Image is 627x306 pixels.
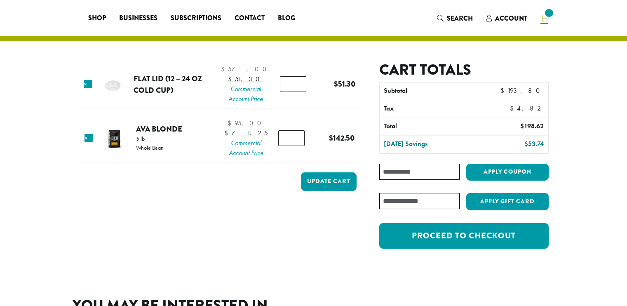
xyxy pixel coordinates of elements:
[500,86,544,95] bdi: 193.80
[466,164,549,181] button: Apply coupon
[524,139,528,148] span: $
[82,12,113,25] a: Shop
[224,129,268,137] bdi: 71.25
[136,123,182,134] a: Ava Blonde
[510,104,544,113] bdi: 4.82
[301,172,357,191] button: Update cart
[278,13,295,24] span: Blog
[221,65,228,73] span: $
[380,136,481,153] th: [DATE] Savings
[520,122,524,130] span: $
[380,100,499,118] th: Tax
[379,61,548,79] h2: Cart totals
[99,71,126,98] img: Flat Lid (12 - 24 oz cold cup)
[329,132,355,144] bdi: 142.50
[228,75,263,83] bdi: 51.30
[221,84,270,104] span: Commercial Account Price
[228,119,265,127] bdi: 95.00
[379,223,548,249] a: Proceed to checkout
[524,139,544,148] bdi: 53.74
[500,86,507,95] span: $
[329,132,333,144] span: $
[466,193,549,210] button: Apply Gift Card
[479,12,534,25] a: Account
[224,129,231,137] span: $
[278,130,305,146] input: Product quantity
[447,14,473,23] span: Search
[228,12,271,25] a: Contact
[510,104,517,113] span: $
[380,82,481,100] th: Subtotal
[520,122,544,130] bdi: 198.62
[280,76,306,92] input: Product quantity
[334,78,355,89] bdi: 51.30
[136,136,164,141] p: 5 lb
[235,13,265,24] span: Contact
[119,13,157,24] span: Businesses
[495,14,527,23] span: Account
[430,12,479,25] a: Search
[271,12,302,25] a: Blog
[171,13,221,24] span: Subscriptions
[101,125,128,152] img: Ava Blonde
[228,75,235,83] span: $
[221,65,270,73] bdi: 57.00
[134,73,202,96] a: Flat Lid (12 – 24 oz cold cup)
[164,12,228,25] a: Subscriptions
[334,78,338,89] span: $
[228,119,235,127] span: $
[113,12,164,25] a: Businesses
[85,134,93,142] a: Remove this item
[84,80,92,88] a: Remove this item
[88,13,106,24] span: Shop
[380,118,481,135] th: Total
[136,145,164,151] p: Whole Bean
[224,138,268,158] span: Commercial Account Price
